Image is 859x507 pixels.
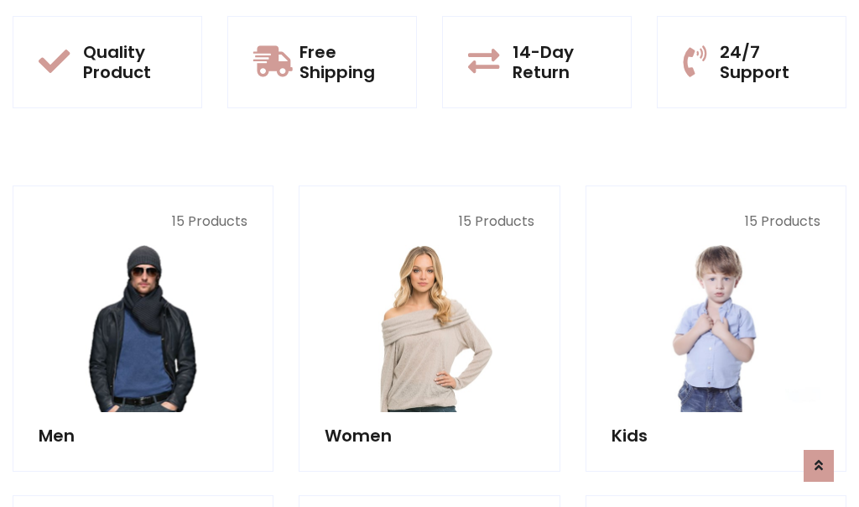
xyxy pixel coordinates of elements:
p: 15 Products [39,212,247,232]
h5: Men [39,426,247,446]
h5: 14-Day Return [513,42,606,82]
h5: 24/7 Support [720,42,820,82]
h5: Quality Product [83,42,176,82]
p: 15 Products [325,212,534,232]
p: 15 Products [612,212,820,232]
h5: Women [325,426,534,446]
h5: Free Shipping [299,42,391,82]
h5: Kids [612,426,820,446]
